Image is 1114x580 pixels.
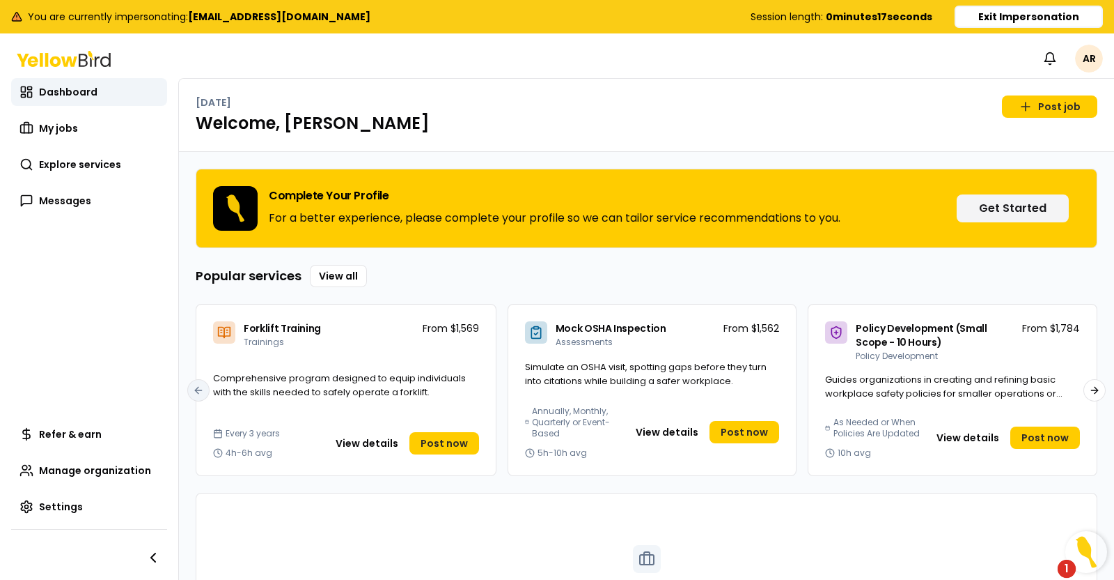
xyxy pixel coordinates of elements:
[538,448,587,459] span: 5h-10h avg
[721,425,768,439] span: Post now
[244,321,321,335] span: Forklift Training
[1021,431,1069,445] span: Post now
[310,265,367,287] a: View all
[11,457,167,484] a: Manage organization
[856,350,938,362] span: Policy Development
[709,421,779,443] a: Post now
[196,266,301,286] h3: Popular services
[1075,45,1103,72] span: AR
[556,336,613,348] span: Assessments
[838,448,871,459] span: 10h avg
[1010,427,1080,449] a: Post now
[421,436,468,450] span: Post now
[11,114,167,142] a: My jobs
[269,190,840,201] h3: Complete Your Profile
[532,406,622,439] span: Annually, Monthly, Quarterly or Event-Based
[723,321,779,335] p: From $1,562
[39,427,102,441] span: Refer & earn
[11,493,167,521] a: Settings
[39,194,91,208] span: Messages
[955,6,1103,28] button: Exit Impersonation
[11,151,167,178] a: Explore services
[39,500,83,514] span: Settings
[11,78,167,106] a: Dashboard
[1065,531,1107,573] button: Open Resource Center, 1 new notification
[1022,321,1080,335] p: From $1,784
[556,321,666,335] span: Mock OSHA Inspection
[327,432,407,455] button: View details
[1002,96,1097,118] a: Post job
[244,336,284,348] span: Trainings
[856,321,987,349] span: Policy Development (Small Scope - 10 Hours)
[226,448,272,459] span: 4h-6h avg
[627,421,707,443] button: View details
[423,321,479,335] p: From $1,569
[409,432,479,455] a: Post now
[226,428,280,439] span: Every 3 years
[39,464,151,478] span: Manage organization
[196,169,1097,248] div: Complete Your ProfileFor a better experience, please complete your profile so we can tailor servi...
[269,210,840,227] p: For a better experience, please complete your profile so we can tailor service recommendations to...
[833,417,923,439] span: As Needed or When Policies Are Updated
[213,372,466,399] span: Comprehensive program designed to equip individuals with the skills needed to safely operate a fo...
[11,420,167,448] a: Refer & earn
[39,121,78,135] span: My jobs
[39,85,97,99] span: Dashboard
[825,373,1062,413] span: Guides organizations in creating and refining basic workplace safety policies for smaller operati...
[196,96,231,109] p: [DATE]
[957,194,1069,222] button: Get Started
[188,10,370,24] b: [EMAIL_ADDRESS][DOMAIN_NAME]
[928,427,1007,449] button: View details
[39,158,121,171] span: Explore services
[826,10,932,24] b: 0 minutes 17 seconds
[11,187,167,215] a: Messages
[751,10,932,24] div: Session length:
[28,10,370,24] span: You are currently impersonating:
[525,360,767,388] span: Simulate an OSHA visit, spotting gaps before they turn into citations while building a safer work...
[196,112,1097,135] h1: Welcome, [PERSON_NAME]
